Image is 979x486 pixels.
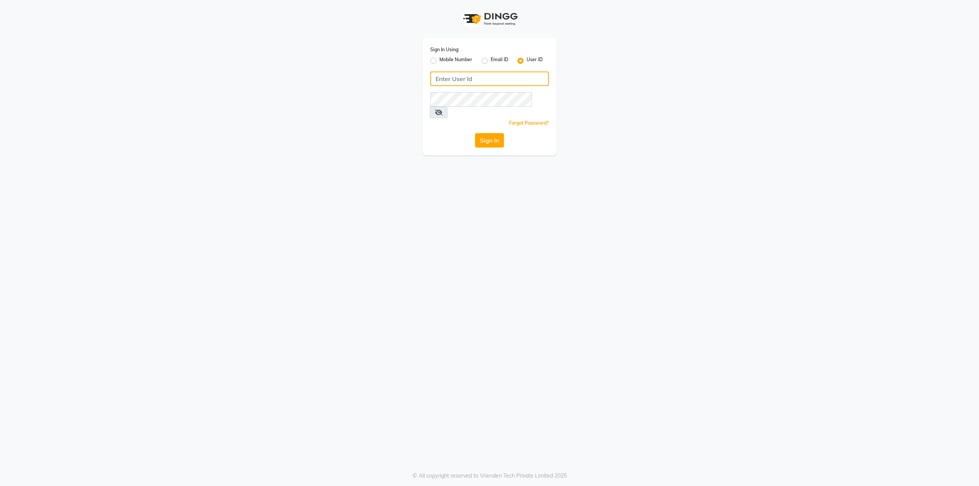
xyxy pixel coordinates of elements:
button: Sign In [475,133,504,148]
label: Mobile Number [439,56,472,65]
a: Forgot Password? [509,120,549,126]
input: Username [430,92,532,107]
label: Sign In Using: [430,46,459,53]
img: logo1.svg [459,8,520,30]
input: Username [430,72,549,86]
label: User ID [527,56,543,65]
label: Email ID [491,56,508,65]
